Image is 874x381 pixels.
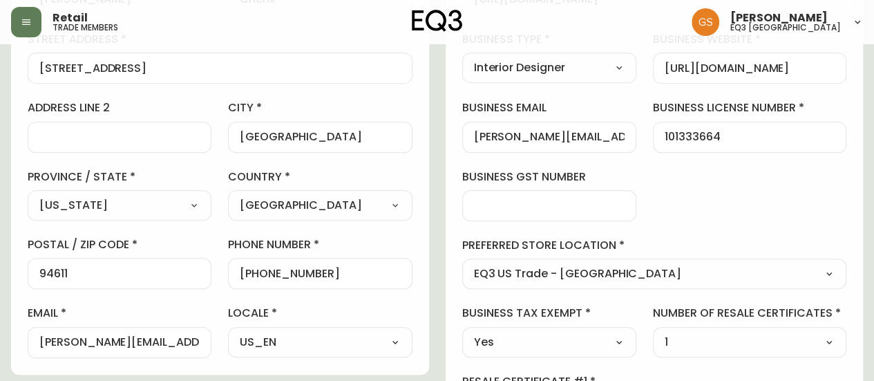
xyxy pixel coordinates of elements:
label: preferred store location [462,238,847,253]
label: city [228,100,412,115]
label: business license number [653,100,846,115]
label: email [28,306,211,321]
span: [PERSON_NAME] [730,12,828,24]
span: Retail [53,12,88,24]
label: address line 2 [28,100,211,115]
input: https://www.designshop.com [665,62,835,75]
label: locale [228,306,412,321]
img: 6b403d9c54a9a0c30f681d41f5fc2571 [692,8,719,36]
h5: trade members [53,24,118,32]
label: business gst number [462,169,637,185]
label: postal / zip code [28,237,211,252]
label: number of resale certificates [653,306,846,321]
h5: eq3 [GEOGRAPHIC_DATA] [730,24,841,32]
label: country [228,169,412,185]
label: province / state [28,169,211,185]
img: logo [412,10,463,32]
label: phone number [228,237,412,252]
label: business tax exempt [462,306,637,321]
label: business email [462,100,637,115]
